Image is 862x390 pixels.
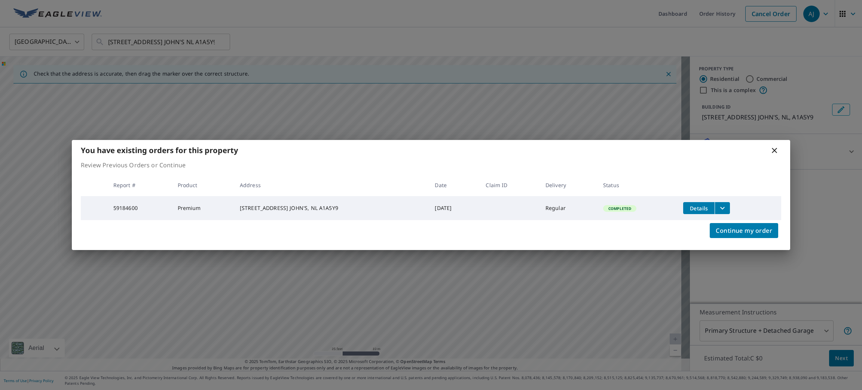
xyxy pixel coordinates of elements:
div: [STREET_ADDRESS] JOHN'S, NL A1A5Y9 [240,204,423,212]
b: You have existing orders for this property [81,145,238,155]
button: filesDropdownBtn-59184600 [715,202,730,214]
button: Continue my order [710,223,778,238]
th: Address [234,174,429,196]
th: Status [597,174,678,196]
span: Continue my order [716,225,772,236]
td: Premium [172,196,234,220]
th: Product [172,174,234,196]
span: Details [688,205,710,212]
td: Regular [539,196,597,220]
th: Report # [107,174,172,196]
button: detailsBtn-59184600 [683,202,715,214]
span: Completed [604,206,636,211]
th: Delivery [539,174,597,196]
th: Date [429,174,480,196]
p: Review Previous Orders or Continue [81,161,781,170]
th: Claim ID [480,174,539,196]
td: 59184600 [107,196,172,220]
td: [DATE] [429,196,480,220]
